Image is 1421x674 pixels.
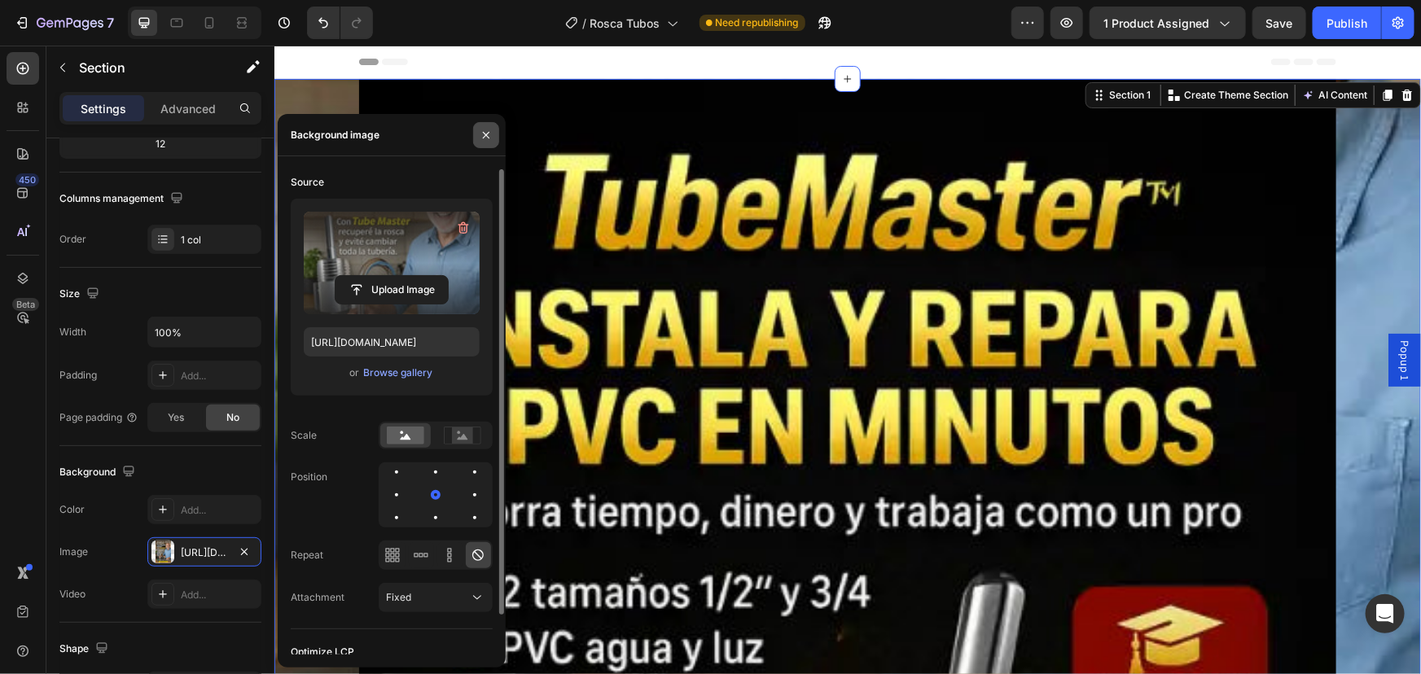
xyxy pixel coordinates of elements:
[59,638,112,660] div: Shape
[59,283,103,305] div: Size
[590,15,660,32] span: Rosca Tubos
[1327,15,1367,32] div: Publish
[1252,7,1306,39] button: Save
[181,545,228,560] div: [URL][DOMAIN_NAME]
[160,100,216,117] p: Advanced
[291,428,317,443] div: Scale
[107,13,114,33] p: 7
[291,470,327,484] div: Position
[307,7,373,39] div: Undo/Redo
[59,545,88,559] div: Image
[1313,7,1381,39] button: Publish
[716,15,799,30] span: Need republishing
[59,325,86,339] div: Width
[1024,40,1096,59] button: AI Content
[148,317,261,347] input: Auto
[362,365,433,381] button: Browse gallery
[1090,7,1246,39] button: 1 product assigned
[349,363,359,383] span: or
[379,583,493,612] button: Fixed
[1103,15,1209,32] span: 1 product assigned
[304,327,480,357] input: https://example.com/image.jpg
[181,369,257,383] div: Add...
[12,298,39,311] div: Beta
[910,42,1014,57] p: Create Theme Section
[583,15,587,32] span: /
[335,275,449,304] button: Upload Image
[168,410,184,425] span: Yes
[291,548,323,562] div: Repeat
[79,58,213,77] p: Section
[63,133,258,155] div: 12
[59,232,86,247] div: Order
[1266,16,1293,30] span: Save
[181,503,257,518] div: Add...
[59,188,186,210] div: Columns management
[226,410,239,425] span: No
[291,175,324,190] div: Source
[59,502,85,517] div: Color
[15,173,39,186] div: 450
[291,645,354,659] div: Optimize LCP
[291,128,379,142] div: Background image
[59,587,86,602] div: Video
[363,365,432,380] div: Browse gallery
[7,7,121,39] button: 7
[274,46,1421,674] iframe: To enrich screen reader interactions, please activate Accessibility in Grammarly extension settings
[59,462,138,484] div: Background
[1366,594,1405,633] div: Open Intercom Messenger
[181,233,257,247] div: 1 col
[59,410,138,425] div: Page padding
[181,588,257,602] div: Add...
[1122,295,1138,335] span: Popup 1
[59,368,97,383] div: Padding
[386,591,411,603] span: Fixed
[291,590,344,605] div: Attachment
[81,100,126,117] p: Settings
[831,42,879,57] div: Section 1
